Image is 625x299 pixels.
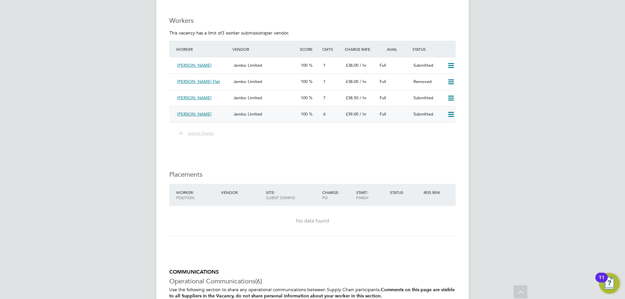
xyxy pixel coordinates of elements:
[346,95,358,101] span: £38.50
[388,186,422,198] div: Status
[266,190,295,200] span: / Client Config
[169,287,456,299] p: Use the following section to share any operational communications between Supply Chain participants.
[177,111,212,117] span: [PERSON_NAME]
[360,111,367,117] span: / hr
[599,278,604,286] div: 11
[411,43,456,55] div: Status
[233,79,262,84] span: Jambo Limited
[323,79,326,84] span: 1
[360,79,367,84] span: / hr
[174,186,219,203] div: Worker
[323,62,326,68] span: 1
[169,170,456,179] h3: Placements
[380,111,386,117] span: Full
[323,95,326,101] span: 7
[323,111,326,117] span: 6
[219,186,264,198] div: Vendor
[233,62,262,68] span: Jambo Limited
[301,62,308,68] span: 100
[176,190,194,200] span: / Position
[174,43,231,55] div: Worker
[356,190,368,200] span: / Finish
[174,129,219,138] button: Submit Worker
[188,130,214,136] span: Submit Worker
[380,62,386,68] span: Full
[321,43,343,55] div: Cmts
[377,43,411,55] div: Avail
[321,186,354,203] div: Charge
[380,95,386,101] span: Full
[346,79,358,84] span: £38.00
[411,109,445,120] div: Submitted
[380,79,386,84] span: Full
[169,269,456,276] h5: COMMUNICATIONS
[177,79,220,84] span: [PERSON_NAME] Flat
[169,287,455,299] b: Comments on this page are visible to all Suppliers in the Vacancy, do not share personal informat...
[169,16,456,25] h3: Workers
[322,190,339,200] span: / PO
[346,111,358,117] span: £39.00
[177,95,212,101] span: [PERSON_NAME]
[301,79,308,84] span: 100
[222,30,265,36] em: 3 worker submissions
[231,43,298,55] div: Vendor
[411,60,445,71] div: Submitted
[599,273,620,294] button: Open Resource Center, 11 new notifications
[233,111,262,117] span: Jambo Limited
[264,186,321,203] div: Site
[411,76,445,87] div: Removed
[360,95,367,101] span: / hr
[346,62,358,68] span: £38.00
[301,111,308,117] span: 100
[411,93,445,103] div: Submitted
[360,62,367,68] span: / hr
[176,218,449,224] div: No data found
[177,62,212,68] span: [PERSON_NAME]
[169,30,456,36] p: This vacancy has a limit of per vendor.
[422,186,444,198] div: IR35 Risk
[298,43,321,55] div: Score
[233,95,262,101] span: Jambo Limited
[169,277,456,285] h3: Operational Communications
[343,43,377,55] div: Charge Rate
[301,95,308,101] span: 100
[354,186,388,203] div: Start
[255,277,262,285] span: (6)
